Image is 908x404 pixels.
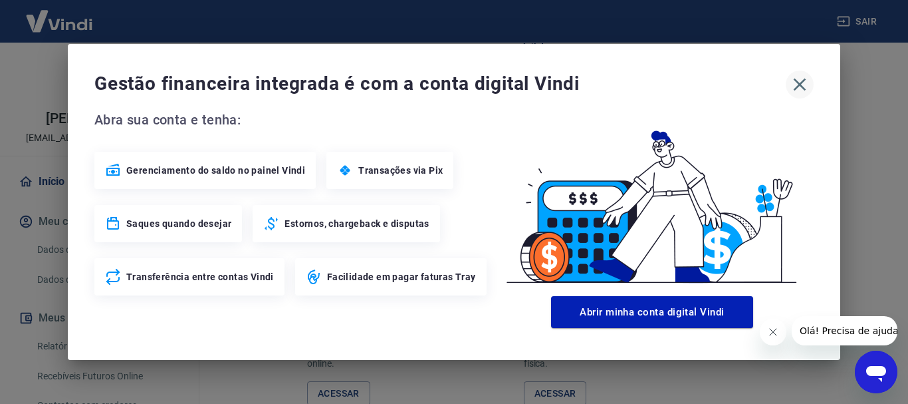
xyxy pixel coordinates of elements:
span: Transferência entre contas Vindi [126,270,274,284]
button: Abrir minha conta digital Vindi [551,296,753,328]
span: Gestão financeira integrada é com a conta digital Vindi [94,71,786,97]
span: Estornos, chargeback e disputas [284,217,429,230]
span: Abra sua conta e tenha: [94,109,491,130]
span: Transações via Pix [358,164,443,177]
span: Saques quando desejar [126,217,231,230]
img: Good Billing [491,109,814,291]
iframe: Fechar mensagem [760,319,786,345]
span: Olá! Precisa de ajuda? [8,9,112,20]
span: Facilidade em pagar faturas Tray [327,270,476,284]
span: Gerenciamento do saldo no painel Vindi [126,164,305,177]
iframe: Botão para abrir a janela de mensagens [855,351,897,393]
iframe: Mensagem da empresa [792,316,897,345]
